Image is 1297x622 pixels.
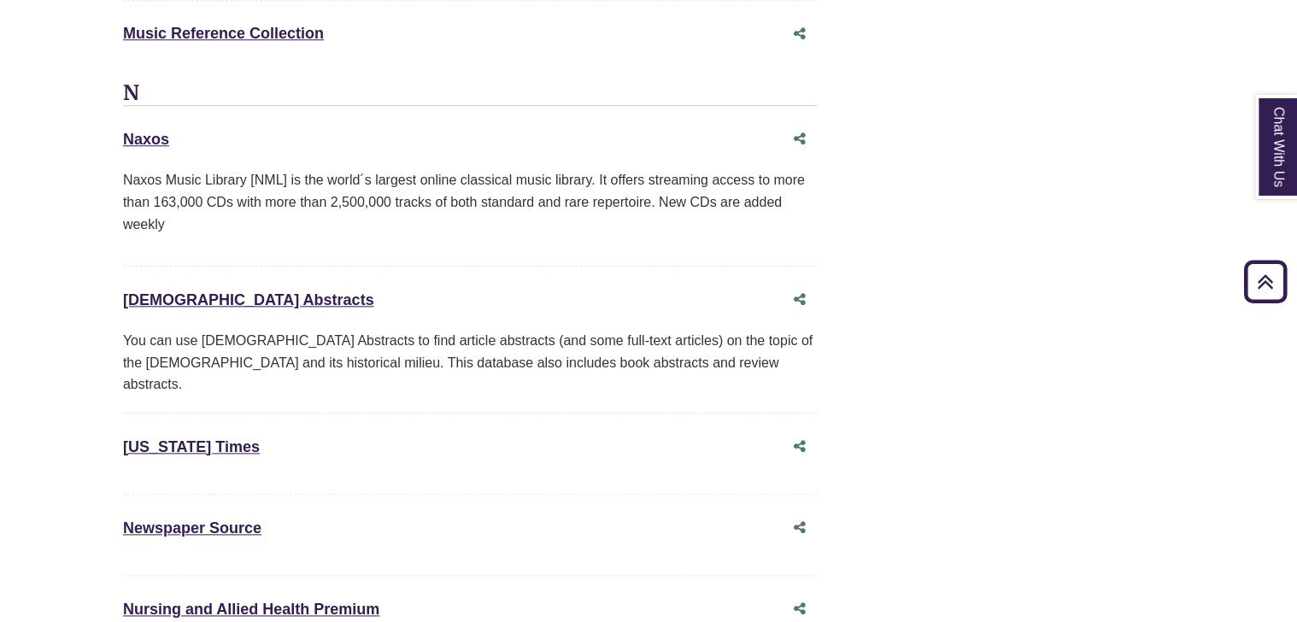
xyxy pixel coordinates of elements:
[123,519,261,537] a: Newspaper Source
[123,81,817,107] h3: N
[123,330,817,396] div: You can use [DEMOGRAPHIC_DATA] Abstracts to find article abstracts (and some full-text articles) ...
[1238,270,1293,293] a: Back to Top
[783,512,817,544] button: Share this database
[123,438,260,455] a: [US_STATE] Times
[783,431,817,463] button: Share this database
[783,284,817,316] button: Share this database
[783,18,817,50] button: Share this database
[123,291,374,308] a: [DEMOGRAPHIC_DATA] Abstracts
[123,601,379,618] a: Nursing and Allied Health Premium
[123,169,817,235] p: Naxos Music Library [NML] is the world´s largest online classical music library. It offers stream...
[123,131,169,148] a: Naxos
[783,123,817,155] button: Share this database
[123,25,324,42] a: Music Reference Collection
